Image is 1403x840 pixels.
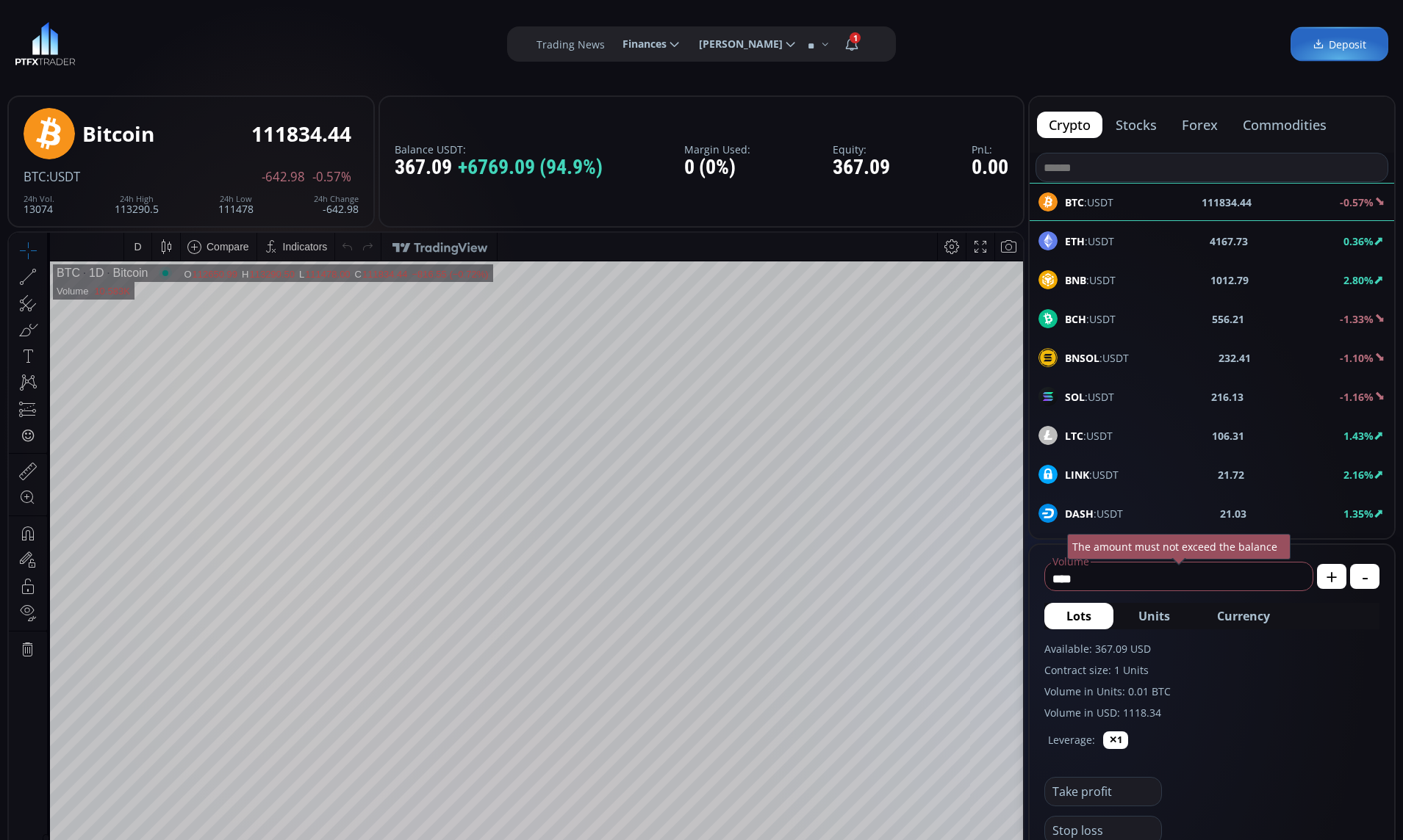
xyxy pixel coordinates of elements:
b: DASH [1065,507,1094,521]
span: Deposit [1313,37,1366,52]
div: Compare [198,8,240,20]
span: :USDT [1065,350,1129,366]
b: -1.33% [1340,312,1374,326]
b: 1.43% [1343,429,1374,443]
div: 112650.99 [184,36,229,47]
div: 367.09 [833,156,890,179]
label: Trading News [537,37,605,52]
span: :USDT [46,168,80,185]
div: BTC [48,34,71,47]
label: Available: 367.09 USD [1044,641,1379,656]
b: LINK [1065,468,1089,482]
b: BCH [1065,312,1086,326]
div: Indicators [274,8,319,20]
b: 0.36% [1343,234,1374,248]
div: 367.09 [395,156,603,179]
div: L [290,36,296,47]
span: 1 [850,32,861,43]
label: Margin Used: [684,144,750,155]
div: 111478 [218,195,254,214]
span: +6769.09 (94.9%) [458,156,603,179]
div: Toggle Percentage [936,636,957,664]
div: 3m [96,644,110,656]
b: 21.72 [1218,467,1244,482]
span: :USDT [1065,389,1114,405]
div: Market open [150,34,163,47]
div: 5d [145,644,157,656]
b: 106.31 [1212,428,1244,443]
b: 1012.79 [1210,272,1249,288]
b: BNB [1065,273,1086,287]
span: -0.57% [312,170,351,184]
div: 1d [166,644,178,656]
div: C [346,36,354,47]
div: 1y [74,644,85,656]
b: -1.16% [1340,390,1374,404]
div: 10.583K [85,53,121,64]
div: −816.55 (−0.72%) [403,36,479,47]
div: 1D [71,34,95,47]
div: Toggle Auto Scale [981,636,1011,664]
div:  [13,196,25,210]
span: Finances [612,29,667,59]
button: forex [1170,112,1230,138]
button: Currency [1195,603,1292,629]
button: + [1317,564,1346,589]
div: The amount must not exceed the balance [1067,534,1291,560]
span: Units [1138,607,1170,625]
label: PnL: [972,144,1008,155]
div: O [175,36,183,47]
div: Bitcoin [95,34,139,47]
label: Leverage: [1048,732,1095,747]
div: 113290.5 [115,195,159,214]
span: [PERSON_NAME] [689,29,783,59]
span: :USDT [1065,428,1113,443]
div: 24h Low [218,195,254,203]
b: 1.35% [1343,507,1374,521]
span: :USDT [1065,233,1114,249]
div: 0 (0%) [684,156,750,179]
div: 24h Vol. [24,195,54,203]
div: 24h High [115,195,159,203]
div: Volume [48,53,79,64]
b: 4167.73 [1210,233,1248,249]
b: BNSOL [1065,351,1099,365]
label: Contract size: 1 Units [1044,662,1379,678]
span: Currency [1217,607,1270,625]
b: -1.10% [1340,351,1374,365]
span: :USDT [1065,311,1116,327]
div: -642.98 [314,195,359,214]
a: LOGO [15,22,76,66]
div: log [962,644,976,656]
div: D [125,8,132,20]
div: 113290.50 [240,36,285,47]
b: 21.03 [1220,506,1246,521]
span: :USDT [1065,506,1123,521]
div: 13074 [24,195,54,214]
b: 232.41 [1219,350,1251,366]
b: LTC [1065,429,1083,443]
span: -642.98 [262,170,305,184]
b: 2.16% [1343,468,1374,482]
div: Bitcoin [82,123,154,145]
a: Deposit [1291,27,1388,62]
button: Units [1116,603,1192,629]
b: ETH [1065,234,1085,248]
button: ✕1 [1103,731,1128,749]
div: auto [986,644,1006,656]
div: 1m [120,644,134,656]
div: 111834.44 [354,36,398,47]
div: 111478.00 [296,36,341,47]
div: Go to [197,636,220,664]
div: 24h Change [314,195,359,203]
div: 111834.44 [251,123,351,145]
div: Hide Drawings Toolbar [34,601,40,621]
label: Equity: [833,144,890,155]
b: SOL [1065,390,1085,404]
span: 19:09:09 (UTC) [847,644,917,656]
b: 556.21 [1212,311,1244,327]
button: Lots [1044,603,1113,629]
span: Lots [1066,607,1091,625]
span: :USDT [1065,467,1119,482]
span: BTC [24,168,46,185]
